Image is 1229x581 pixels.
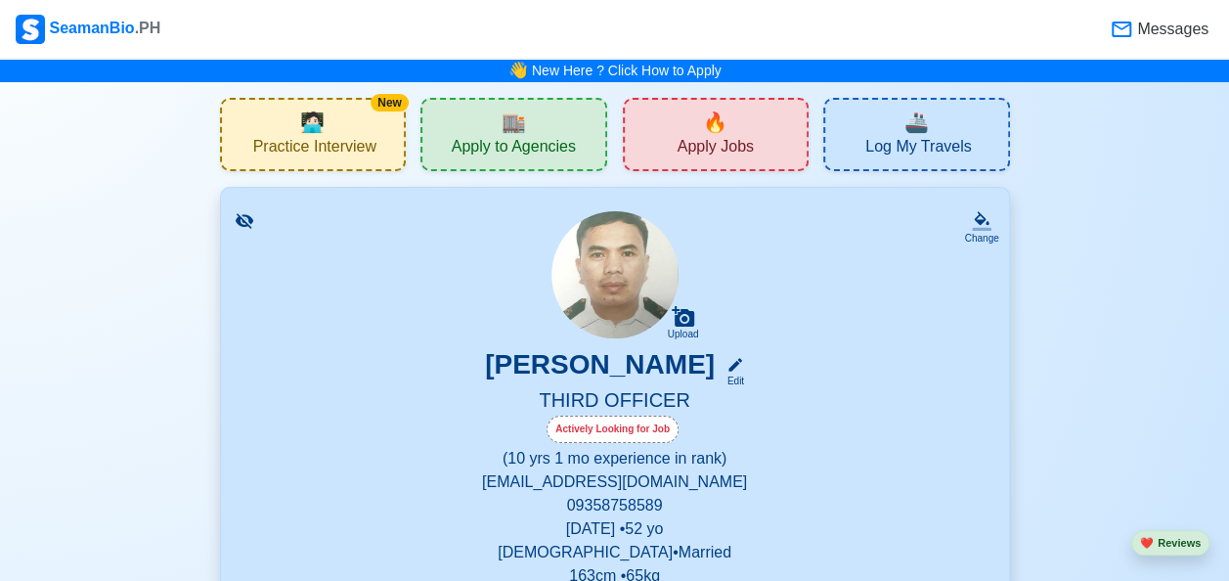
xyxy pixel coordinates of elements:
span: agencies [502,108,526,137]
p: 09358758589 [244,494,986,517]
span: bell [503,56,532,86]
span: travel [904,108,929,137]
span: Messages [1133,18,1208,41]
h3: [PERSON_NAME] [485,348,715,388]
div: SeamanBio [16,15,160,44]
div: Actively Looking for Job [547,416,679,443]
span: .PH [135,20,161,36]
div: New [371,94,409,112]
a: New Here ? Click How to Apply [532,63,722,78]
p: [DEMOGRAPHIC_DATA] • Married [244,541,986,564]
span: interview [300,108,325,137]
img: Logo [16,15,45,44]
span: Apply to Agencies [452,137,576,161]
p: [DATE] • 52 yo [244,517,986,541]
div: Upload [668,329,699,340]
h5: THIRD OFFICER [244,388,986,416]
span: Apply Jobs [678,137,754,161]
span: Practice Interview [253,137,376,161]
span: new [703,108,727,137]
span: heart [1140,537,1154,549]
p: [EMAIL_ADDRESS][DOMAIN_NAME] [244,470,986,494]
button: heartReviews [1131,530,1209,557]
div: Change [964,231,998,246]
span: Log My Travels [865,137,971,161]
p: (10 yrs 1 mo experience in rank) [244,447,986,470]
div: Edit [719,374,744,388]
